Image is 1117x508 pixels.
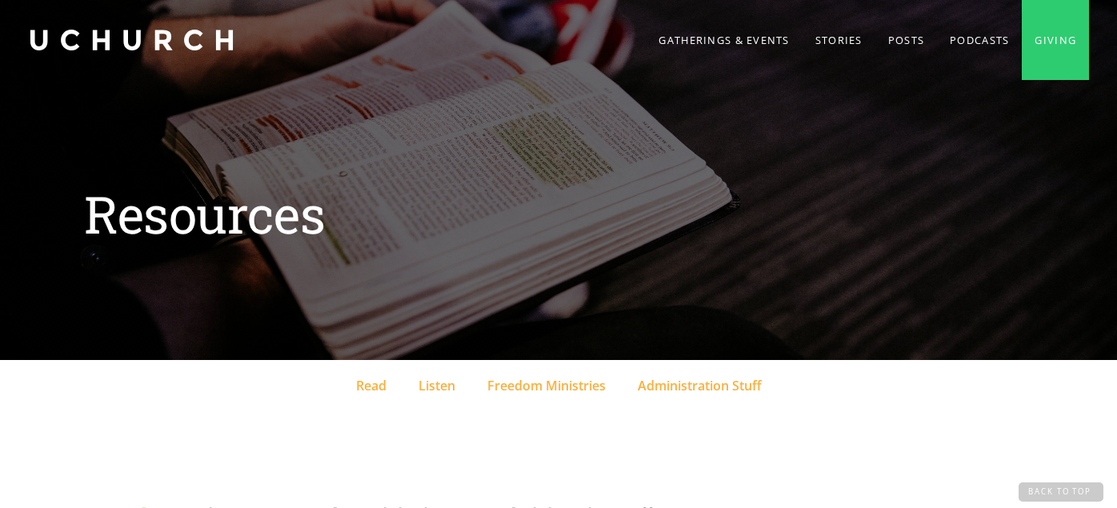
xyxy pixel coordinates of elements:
[402,360,471,412] a: Listen
[84,182,1034,246] h1: Resources
[471,360,622,412] a: Freedom Ministries
[418,376,455,395] div: Listen
[622,360,778,412] a: Administration Stuff
[638,376,762,395] div: Administration Stuff
[1019,482,1103,502] a: Back to Top
[356,376,386,395] div: Read
[340,360,402,412] a: Read
[487,376,606,395] div: Freedom Ministries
